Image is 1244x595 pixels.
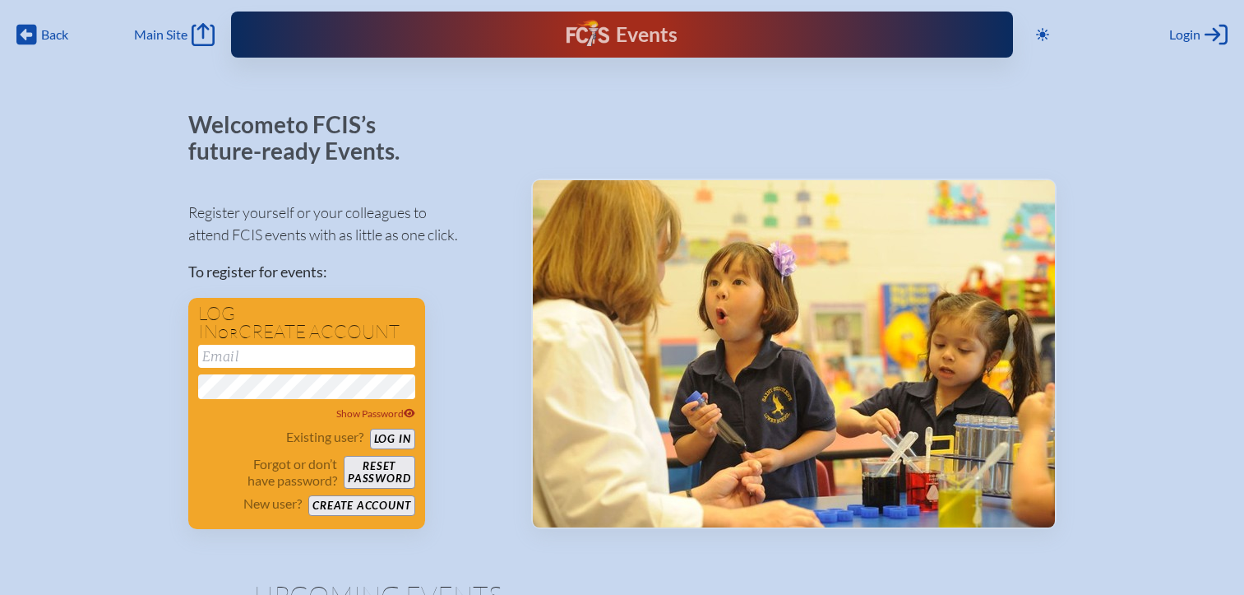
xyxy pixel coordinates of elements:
[188,112,419,164] p: Welcome to FCIS’s future-ready Events.
[533,180,1055,528] img: Events
[41,26,68,43] span: Back
[308,495,414,516] button: Create account
[188,261,505,283] p: To register for events:
[344,456,414,489] button: Resetpassword
[453,20,791,49] div: FCIS Events — Future ready
[218,325,238,342] span: or
[198,456,338,489] p: Forgot or don’t have password?
[134,26,187,43] span: Main Site
[1169,26,1200,43] span: Login
[198,304,415,342] h1: Log in create account
[243,495,302,512] p: New user?
[198,345,415,368] input: Email
[188,202,505,246] p: Register yourself or your colleagues to attend FCIS events with as little as one click.
[336,407,415,420] span: Show Password
[286,429,363,445] p: Existing user?
[370,429,415,449] button: Log in
[134,23,215,46] a: Main Site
